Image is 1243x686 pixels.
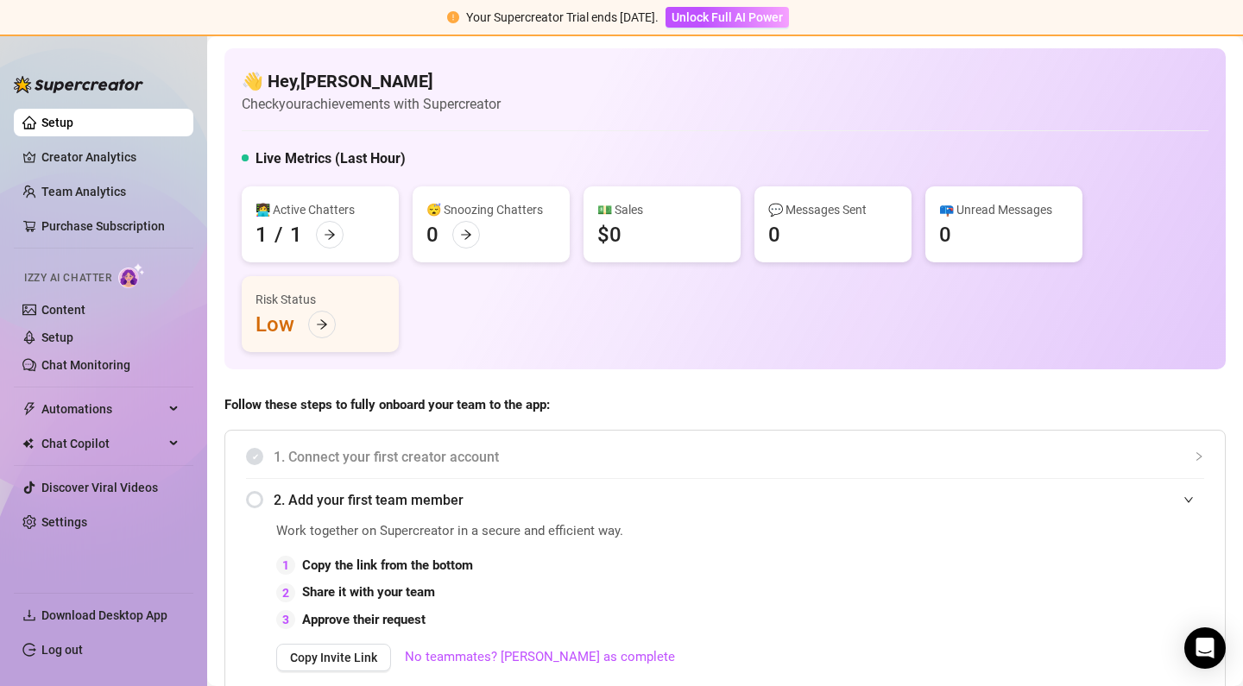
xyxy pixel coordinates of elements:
[1184,627,1226,669] div: Open Intercom Messenger
[324,229,336,241] span: arrow-right
[302,584,435,600] strong: Share it with your team
[290,221,302,249] div: 1
[256,200,385,219] div: 👩‍💻 Active Chatters
[597,221,621,249] div: $0
[274,446,1204,468] span: 1. Connect your first creator account
[41,430,164,457] span: Chat Copilot
[22,608,36,622] span: download
[41,608,167,622] span: Download Desktop App
[256,148,406,169] h5: Live Metrics (Last Hour)
[405,647,675,668] a: No teammates? [PERSON_NAME] as complete
[1183,494,1194,505] span: expanded
[426,200,556,219] div: 😴 Snoozing Chatters
[768,221,780,249] div: 0
[274,489,1204,511] span: 2. Add your first team member
[276,644,391,671] button: Copy Invite Link
[460,229,472,241] span: arrow-right
[41,303,85,317] a: Content
[447,11,459,23] span: exclamation-circle
[41,481,158,494] a: Discover Viral Videos
[256,221,268,249] div: 1
[276,583,295,602] div: 2
[41,116,73,129] a: Setup
[666,7,789,28] button: Unlock Full AI Power
[41,143,180,171] a: Creator Analytics
[939,200,1069,219] div: 📪 Unread Messages
[302,612,426,627] strong: Approve their request
[246,436,1204,478] div: 1. Connect your first creator account
[22,437,34,450] img: Chat Copilot
[302,557,473,573] strong: Copy the link from the bottom
[256,290,385,309] div: Risk Status
[242,69,501,93] h4: 👋 Hey, [PERSON_NAME]
[276,521,816,542] span: Work together on Supercreator in a secure and efficient way.
[41,212,180,240] a: Purchase Subscription
[466,10,659,24] span: Your Supercreator Trial ends [DATE].
[41,330,73,344] a: Setup
[22,402,36,416] span: thunderbolt
[276,610,295,629] div: 3
[14,76,143,93] img: logo-BBDzfeDw.svg
[118,263,145,288] img: AI Chatter
[24,270,111,286] span: Izzy AI Chatter
[316,318,328,330] span: arrow-right
[290,651,377,664] span: Copy Invite Link
[1194,451,1204,462] span: collapsed
[41,185,126,198] a: Team Analytics
[597,200,727,219] div: 💵 Sales
[672,10,783,24] span: Unlock Full AI Power
[768,200,898,219] div: 💬 Messages Sent
[666,10,789,24] a: Unlock Full AI Power
[242,93,501,115] article: Check your achievements with Supercreator
[41,643,83,657] a: Log out
[426,221,439,249] div: 0
[246,479,1204,521] div: 2. Add your first team member
[224,397,550,412] strong: Follow these steps to fully onboard your team to the app:
[41,358,130,372] a: Chat Monitoring
[276,556,295,575] div: 1
[41,395,164,423] span: Automations
[939,221,951,249] div: 0
[41,515,87,529] a: Settings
